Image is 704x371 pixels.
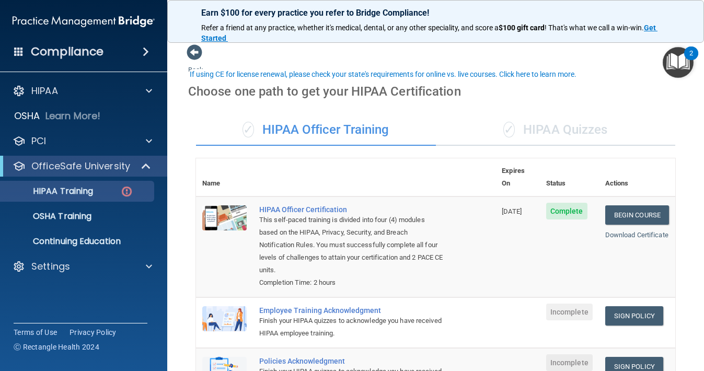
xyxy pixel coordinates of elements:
[31,260,70,273] p: Settings
[13,135,152,147] a: PCI
[31,44,103,59] h4: Compliance
[188,53,203,74] a: Back
[259,357,443,365] div: Policies Acknowledgment
[31,85,58,97] p: HIPAA
[495,158,540,196] th: Expires On
[605,231,668,239] a: Download Certificate
[70,327,117,338] a: Privacy Policy
[599,158,675,196] th: Actions
[259,214,443,276] div: This self-paced training is divided into four (4) modules based on the HIPAA, Privacy, Security, ...
[689,53,693,67] div: 2
[31,160,130,172] p: OfficeSafe University
[14,342,99,352] span: Ⓒ Rectangle Health 2024
[13,11,155,32] img: PMB logo
[545,24,644,32] span: ! That's what we call a win-win.
[120,185,133,198] img: danger-circle.6113f641.png
[259,276,443,289] div: Completion Time: 2 hours
[45,110,101,122] p: Learn More!
[540,158,599,196] th: Status
[196,158,253,196] th: Name
[436,114,676,146] div: HIPAA Quizzes
[13,260,152,273] a: Settings
[190,71,576,78] div: If using CE for license renewal, please check your state's requirements for online vs. live cours...
[7,211,91,222] p: OSHA Training
[201,24,499,32] span: Refer a friend at any practice, whether it's medical, dental, or any other speciality, and score a
[196,114,436,146] div: HIPAA Officer Training
[499,24,545,32] strong: $100 gift card
[243,122,254,137] span: ✓
[14,110,40,122] p: OSHA
[13,85,152,97] a: HIPAA
[502,207,522,215] span: [DATE]
[259,205,443,214] a: HIPAA Officer Certification
[605,306,663,326] a: Sign Policy
[546,304,593,320] span: Incomplete
[546,354,593,371] span: Incomplete
[605,205,669,225] a: Begin Course
[201,24,657,42] a: Get Started
[663,47,694,78] button: Open Resource Center, 2 new notifications
[31,135,46,147] p: PCI
[7,236,149,247] p: Continuing Education
[7,186,93,196] p: HIPAA Training
[188,69,578,79] button: If using CE for license renewal, please check your state's requirements for online vs. live cours...
[201,8,670,18] p: Earn $100 for every practice you refer to Bridge Compliance!
[259,306,443,315] div: Employee Training Acknowledgment
[503,122,515,137] span: ✓
[188,76,683,107] div: Choose one path to get your HIPAA Certification
[13,160,152,172] a: OfficeSafe University
[259,315,443,340] div: Finish your HIPAA quizzes to acknowledge you have received HIPAA employee training.
[14,327,57,338] a: Terms of Use
[546,203,587,219] span: Complete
